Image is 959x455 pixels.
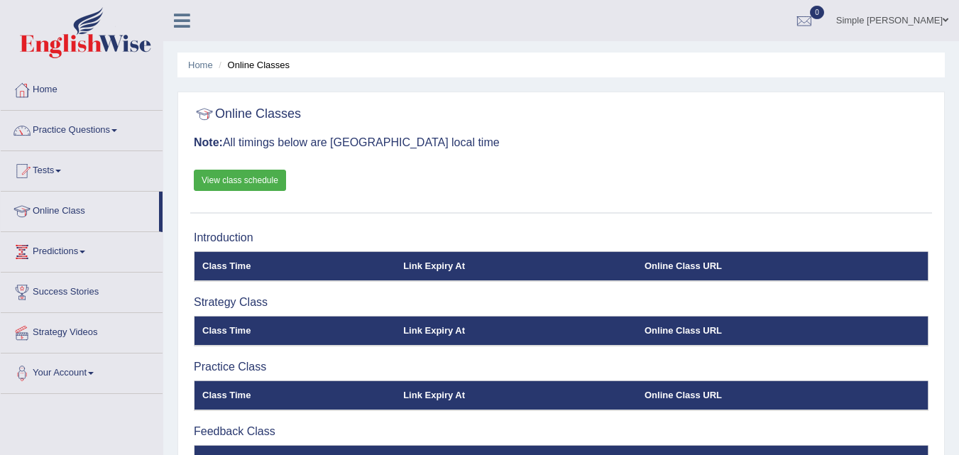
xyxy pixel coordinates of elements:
span: 0 [810,6,824,19]
a: View class schedule [194,170,286,191]
th: Online Class URL [637,380,928,410]
th: Online Class URL [637,316,928,346]
a: Home [188,60,213,70]
a: Online Class [1,192,159,227]
h3: Feedback Class [194,425,928,438]
th: Link Expiry At [395,380,637,410]
a: Predictions [1,232,163,268]
a: Home [1,70,163,106]
h3: Strategy Class [194,296,928,309]
h3: Practice Class [194,361,928,373]
th: Class Time [194,316,396,346]
h3: All timings below are [GEOGRAPHIC_DATA] local time [194,136,928,149]
a: Success Stories [1,273,163,308]
a: Strategy Videos [1,313,163,349]
h3: Introduction [194,231,928,244]
th: Class Time [194,251,396,281]
a: Practice Questions [1,111,163,146]
a: Your Account [1,353,163,389]
a: Tests [1,151,163,187]
h2: Online Classes [194,104,301,125]
b: Note: [194,136,223,148]
th: Link Expiry At [395,251,637,281]
li: Online Classes [215,58,290,72]
th: Class Time [194,380,396,410]
th: Online Class URL [637,251,928,281]
th: Link Expiry At [395,316,637,346]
